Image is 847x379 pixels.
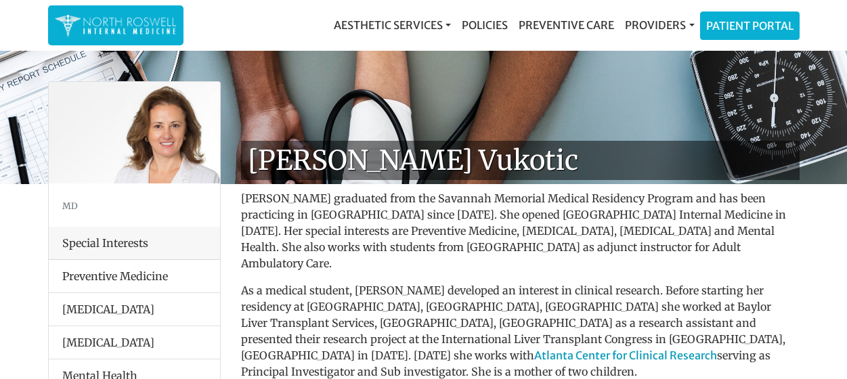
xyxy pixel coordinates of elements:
a: Policies [456,12,513,39]
small: MD [62,200,78,211]
div: Special Interests [49,227,220,260]
a: Preventive Care [513,12,620,39]
li: Preventive Medicine [49,260,220,293]
li: [MEDICAL_DATA] [49,292,220,326]
li: [MEDICAL_DATA] [49,326,220,359]
h1: [PERSON_NAME] Vukotic [241,141,800,180]
a: Patient Portal [701,12,799,39]
a: Atlanta Center for Clinical Research [534,349,717,362]
img: Dr. Goga Vukotis [49,82,220,183]
img: North Roswell Internal Medicine [55,12,177,39]
p: [PERSON_NAME] graduated from the Savannah Memorial Medical Residency Program and has been practic... [241,190,800,271]
a: Aesthetic Services [328,12,456,39]
a: Providers [620,12,699,39]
